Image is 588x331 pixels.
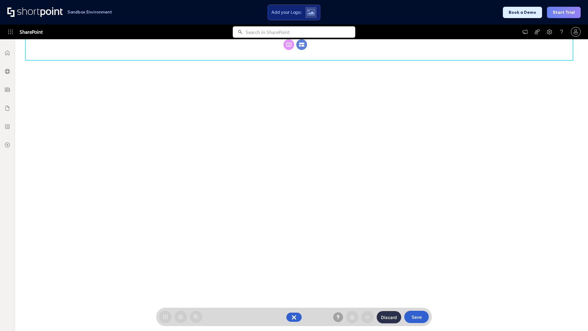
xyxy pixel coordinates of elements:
h1: Sandbox Environment [67,10,112,14]
iframe: Chat Widget [557,302,588,331]
img: Upload logo [307,9,315,16]
button: Start Trial [547,7,581,18]
span: Add your Logo: [271,10,301,15]
button: Save [404,311,429,323]
input: Search in SharePoint [246,26,355,38]
button: Book a Demo [503,7,542,18]
span: SharePoint [20,25,43,39]
button: Discard [377,311,401,323]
